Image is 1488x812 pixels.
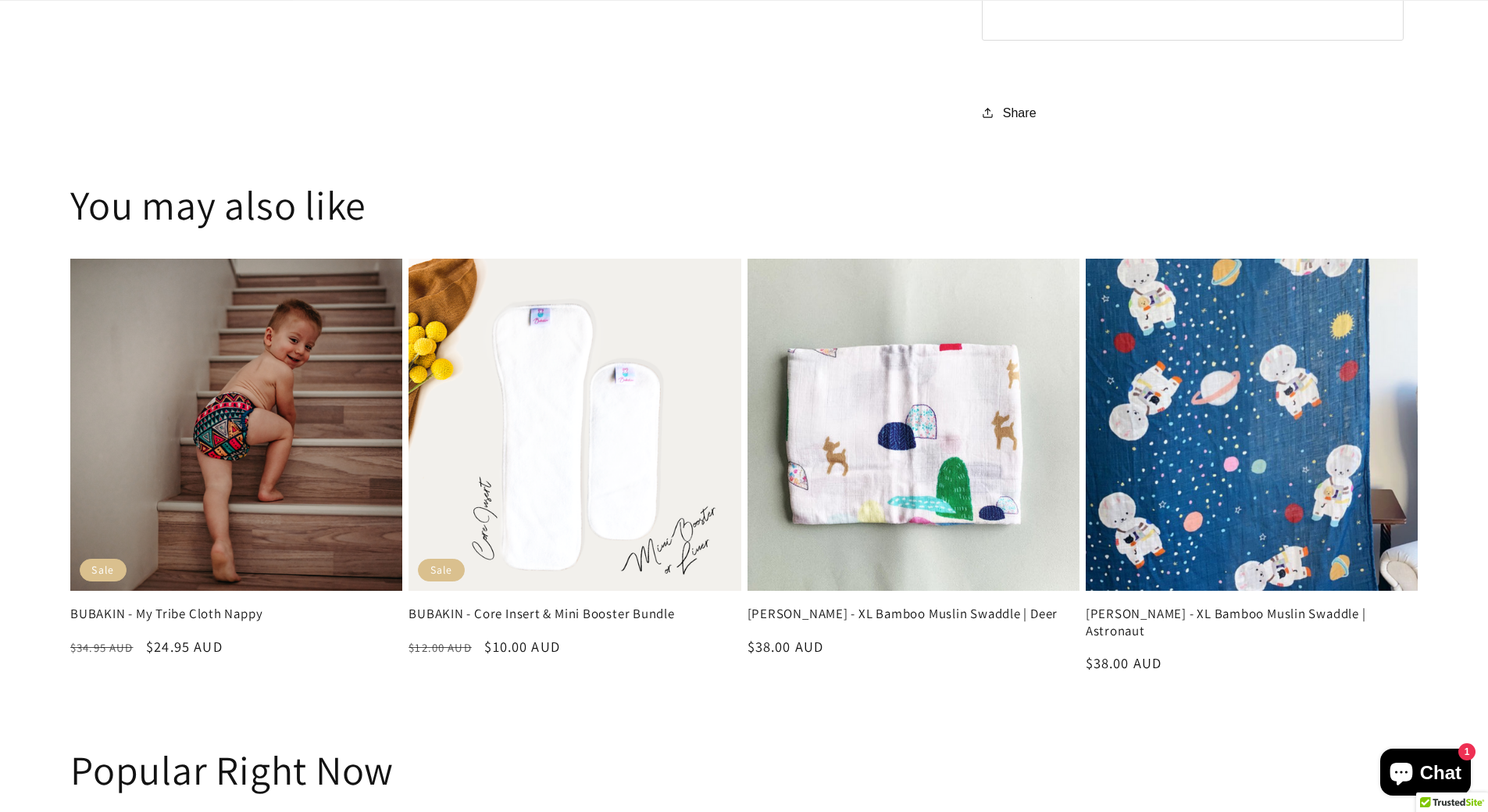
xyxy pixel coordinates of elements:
[70,180,1418,231] h2: You may also like
[1376,749,1476,799] inbox-online-store-chat: Shopify online store chat
[748,606,1079,622] a: [PERSON_NAME] - XL Bamboo Muslin Swaddle | Deer
[409,606,740,622] a: BUBAKIN - Core Insert & Mini Booster Bundle
[982,102,1040,124] button: Share
[1086,606,1418,639] a: [PERSON_NAME] - XL Bamboo Muslin Swaddle | Astronaut
[70,745,394,796] h2: Popular Right Now
[70,606,402,622] a: BUBAKIN - My Tribe Cloth Nappy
